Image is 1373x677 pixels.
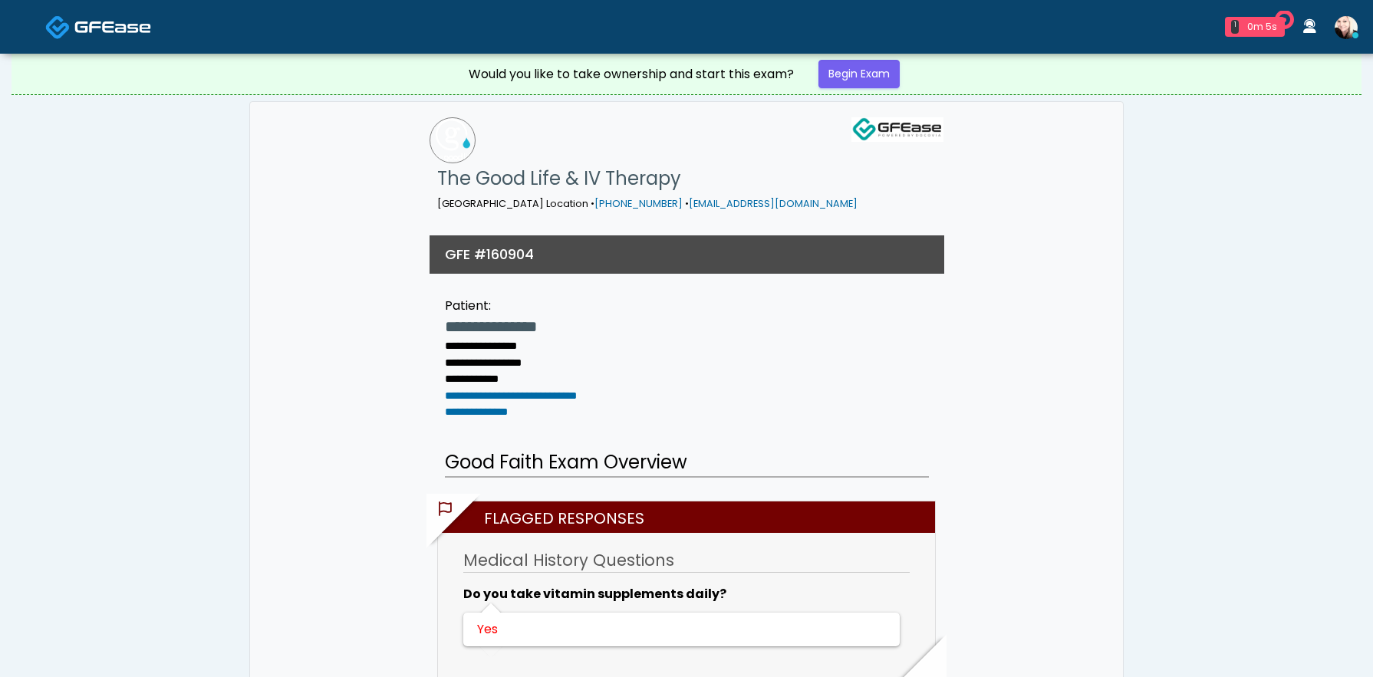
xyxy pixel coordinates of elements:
h1: The Good Life & IV Therapy [437,163,858,194]
h2: Good Faith Exam Overview [445,449,929,478]
h3: Medical History Questions [463,549,910,573]
small: [GEOGRAPHIC_DATA] Location [437,197,858,210]
a: 1 0m 5s [1216,11,1294,43]
div: Yes [477,620,883,639]
img: Docovia [45,15,71,40]
img: Cynthia Petersen [1335,16,1358,39]
img: The Good Life & IV Therapy [430,117,476,163]
b: Do you take vitamin supplements daily? [463,585,726,603]
div: Would you like to take ownership and start this exam? [469,65,794,84]
div: 0m 5s [1245,20,1279,34]
span: • [685,197,689,210]
a: Docovia [45,2,151,51]
div: Patient: [445,297,577,315]
img: GFEase Logo [851,117,943,142]
div: 1 [1231,20,1239,34]
span: • [591,197,594,210]
a: [PHONE_NUMBER] [594,197,683,210]
h3: GFE #160904 [445,245,534,264]
a: Begin Exam [818,60,900,88]
a: [EMAIL_ADDRESS][DOMAIN_NAME] [689,197,858,210]
h2: Flagged Responses [446,501,935,533]
img: Docovia [74,19,151,35]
